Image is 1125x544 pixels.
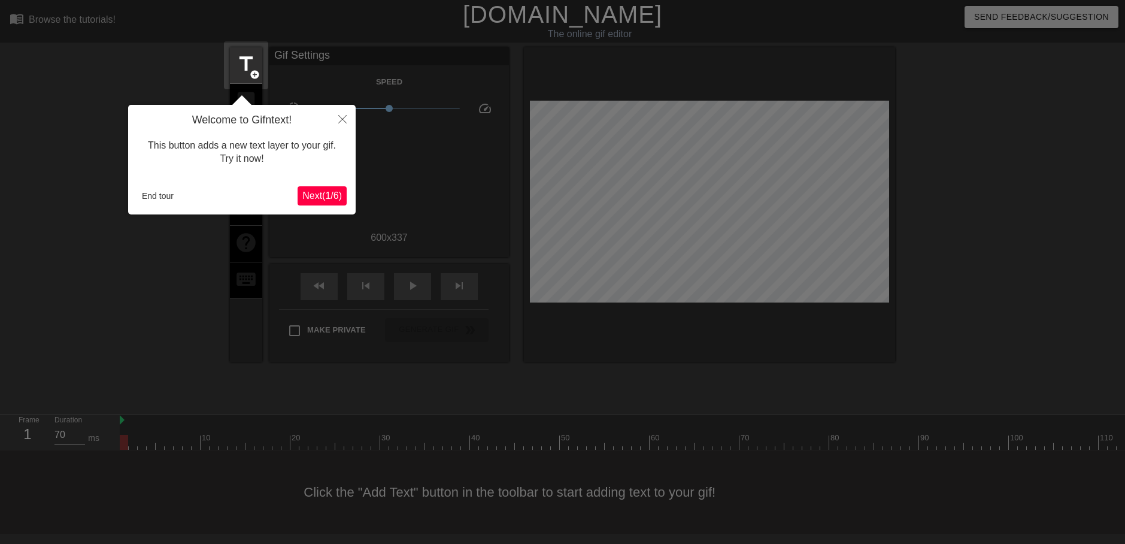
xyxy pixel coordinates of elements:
span: Next ( 1 / 6 ) [302,191,342,201]
button: Close [329,105,356,132]
button: End tour [137,187,178,205]
h4: Welcome to Gifntext! [137,114,347,127]
button: Next [298,186,347,205]
div: This button adds a new text layer to your gif. Try it now! [137,127,347,178]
